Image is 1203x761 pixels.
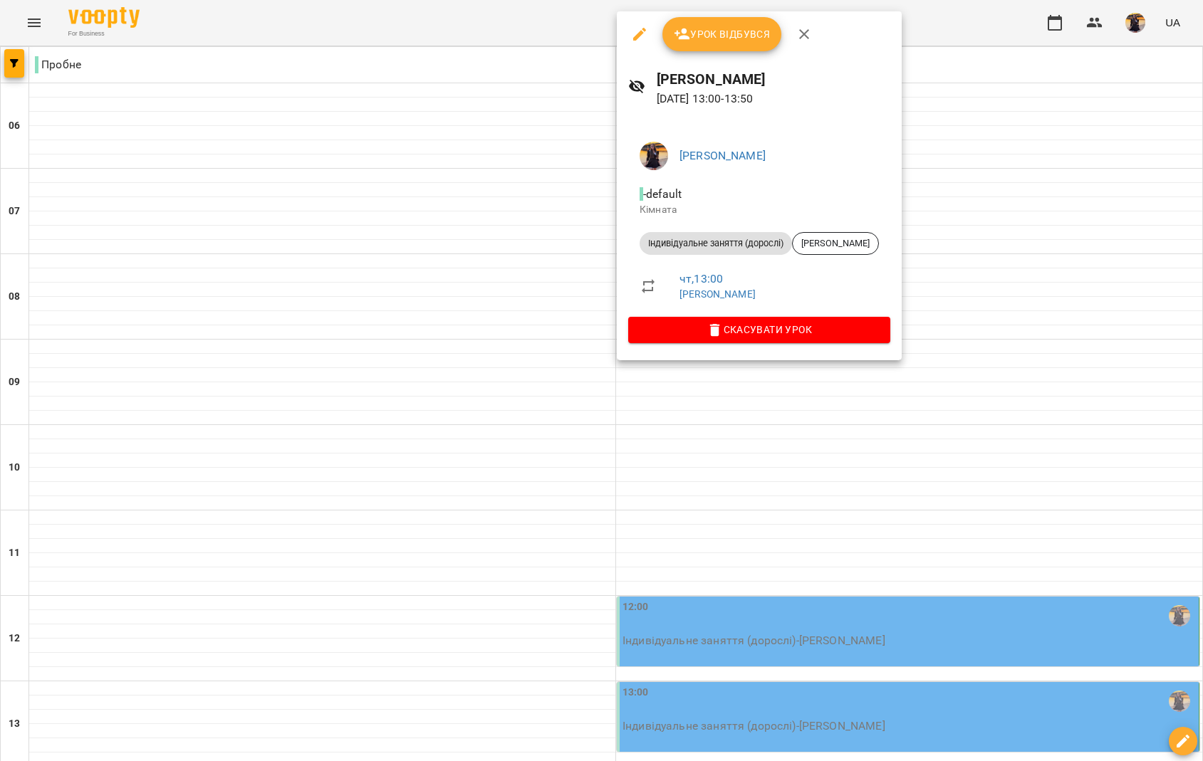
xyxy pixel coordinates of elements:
div: [PERSON_NAME] [792,232,879,255]
p: Кімната [640,203,879,217]
a: [PERSON_NAME] [679,149,766,162]
span: [PERSON_NAME] [793,237,878,250]
button: Скасувати Урок [628,317,890,342]
span: - default [640,187,684,201]
button: Урок відбувся [662,17,782,51]
span: Урок відбувся [674,26,771,43]
h6: [PERSON_NAME] [657,68,890,90]
a: чт , 13:00 [679,272,723,285]
a: [PERSON_NAME] [679,288,756,300]
span: Індивідуальне заняття (дорослі) [640,237,792,250]
img: d9e4fe055f4d09e87b22b86a2758fb91.jpg [640,142,668,170]
p: [DATE] 13:00 - 13:50 [657,90,890,107]
span: Скасувати Урок [640,321,879,338]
